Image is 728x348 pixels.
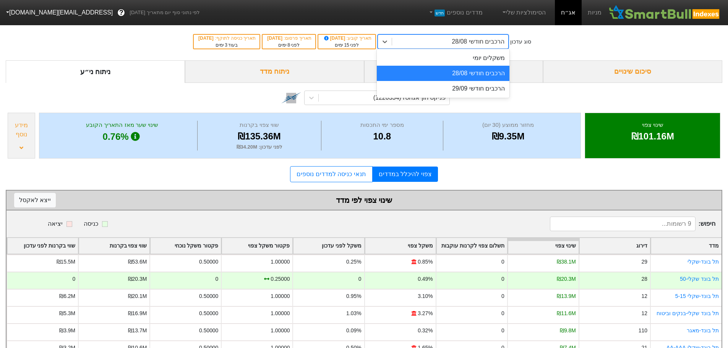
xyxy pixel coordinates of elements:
a: צפוי להיכלל במדדים [373,167,438,182]
div: ₪20.3M [557,275,576,283]
div: ₪16.9M [128,309,147,317]
div: 10.8 [323,129,441,143]
span: ? [119,8,123,18]
div: 1.00000 [271,327,290,335]
div: 0.50000 [199,292,218,300]
div: לפני עדכון : ₪34.20M [199,143,319,151]
a: תל בונד-שקלי 5-15 [675,293,719,299]
div: Toggle SortBy [222,238,292,254]
div: ₪11.6M [557,309,576,317]
div: ביקושים והיצעים צפויים [364,60,543,83]
div: 0.76% [49,129,195,144]
a: תנאי כניסה למדדים נוספים [290,166,372,182]
div: שינוי שער מאז התאריך הקובע [49,121,195,129]
div: מספר ימי התכסות [323,121,441,129]
div: ₪101.16M [595,129,710,143]
div: 1.00000 [271,292,290,300]
div: 1.03% [346,309,361,317]
div: הרכבים חודשי 29/09 [377,81,509,96]
div: Toggle SortBy [79,238,149,254]
span: חיפוש : [550,217,715,231]
div: 12 [641,309,647,317]
div: Toggle SortBy [508,238,579,254]
div: לפני ימים [266,42,311,49]
div: 0 [501,327,504,335]
div: Toggle SortBy [150,238,221,254]
div: Toggle SortBy [579,238,650,254]
div: 0 [358,275,362,283]
span: 3 [225,42,227,48]
div: Toggle SortBy [365,238,436,254]
div: שינוי צפוי לפי מדד [14,194,714,206]
div: 0.32% [418,327,433,335]
div: ניתוח מדד [185,60,364,83]
div: 29 [641,258,647,266]
div: שווי צפוי בקרנות [199,121,319,129]
div: 0.95% [346,292,361,300]
span: [DATE] [323,36,347,41]
div: 110 [639,327,647,335]
span: 8 [287,42,290,48]
div: כניסה [84,219,98,228]
div: מחזור ממוצע (30 יום) [445,121,571,129]
span: [DATE] [267,36,284,41]
div: 0.49% [418,275,433,283]
div: סוג עדכון [510,38,531,46]
div: ₪13.7M [128,327,147,335]
div: הרכבים חודשי 28/08 [452,37,504,46]
div: 0 [72,275,75,283]
div: ניתוח ני״ע [6,60,185,83]
span: חדש [435,10,445,16]
div: 3.27% [418,309,433,317]
div: 0.50000 [199,309,218,317]
div: ₪53.6M [128,258,147,266]
div: משקלים יומי [377,50,509,66]
div: ₪5.3M [59,309,75,317]
img: SmartBull [608,5,722,20]
div: סיכום שינויים [543,60,722,83]
div: 0.50000 [199,327,218,335]
a: הסימולציות שלי [498,5,549,20]
div: 12 [641,292,647,300]
div: 0.25% [346,258,361,266]
div: ₪135.36M [199,129,319,143]
div: 28 [641,275,647,283]
div: בעוד ימים [198,42,256,49]
div: Toggle SortBy [651,238,722,254]
div: ₪15.5M [57,258,76,266]
div: מידע נוסף [10,121,33,139]
div: תאריך פרסום : [266,35,311,42]
div: ₪6.2M [59,292,75,300]
div: 0 [501,275,504,283]
div: 0 [216,275,219,283]
div: 0.09% [346,327,361,335]
div: 1.00000 [271,309,290,317]
span: לפי נתוני סוף יום מתאריך [DATE] [130,9,199,16]
img: tase link [281,88,301,108]
div: 0.85% [418,258,433,266]
a: תל בונד-מאגר [687,327,719,333]
span: 15 [344,42,349,48]
div: ₪20.3M [128,275,147,283]
div: הרכבים חודשי 28/08 [377,66,509,81]
div: 3.10% [418,292,433,300]
input: 9 רשומות... [550,217,696,231]
div: 0.25000 [271,275,290,283]
div: ₪3.9M [59,327,75,335]
a: מדדים נוספיםחדש [425,5,486,20]
button: ייצא לאקסל [14,193,56,207]
div: Toggle SortBy [436,238,507,254]
div: ₪20.1M [128,292,147,300]
a: תל בונד שקלי-50 [680,276,719,282]
div: תאריך כניסה לתוקף : [198,35,256,42]
div: 0 [501,258,504,266]
div: פניקס הון אגחטז (1220334) [373,93,446,102]
div: 1.00000 [271,258,290,266]
div: ₪13.9M [557,292,576,300]
div: 0 [501,292,504,300]
div: Toggle SortBy [7,238,78,254]
a: תל בונד-שקלי [687,259,719,265]
div: Toggle SortBy [293,238,364,254]
div: ₪9.8M [560,327,576,335]
a: תל בונד שקלי-בנקים וביטוח [657,310,719,316]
